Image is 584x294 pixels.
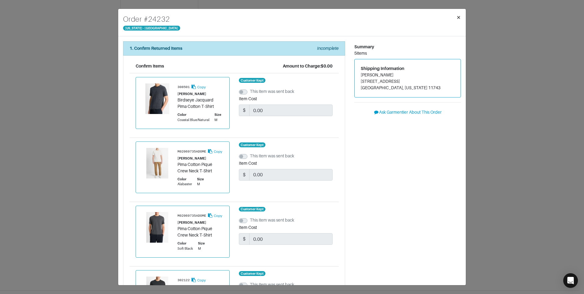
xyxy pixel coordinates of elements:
[239,169,250,181] span: $
[142,83,173,114] img: Product
[451,9,466,26] button: Close
[207,212,223,219] button: Copy
[177,221,206,224] small: [PERSON_NAME]
[239,207,266,212] span: Customer Kept
[177,182,192,187] div: Alabaster
[177,241,193,246] div: Color
[239,96,257,102] label: Item Cost
[177,285,206,289] small: [PERSON_NAME]
[177,226,223,238] div: Pima Cotton Piqué Crew Neck T-Shirt
[123,14,180,25] h4: Order # 24232
[130,46,182,51] strong: 1. Confirm Returned Items
[250,88,294,95] label: This item was sent back
[239,160,257,167] label: Item Cost
[239,233,250,245] span: $
[354,44,461,50] div: Summary
[250,217,294,223] label: This item was sent back
[197,182,204,187] div: M
[197,177,204,182] div: Size
[136,63,164,69] div: Confirm Items
[198,241,205,246] div: Size
[177,97,223,110] div: Birdseye Jacquard Pima Cotton T-Shirt
[239,78,266,83] span: Customer Kept
[177,246,193,251] div: Soft Black
[214,117,221,123] div: M
[239,142,266,147] span: Customer Kept
[214,150,222,153] small: Copy
[354,50,461,57] div: 5 items
[207,148,223,155] button: Copy
[197,85,206,89] small: Copy
[177,278,190,282] small: 302122
[177,156,206,160] small: [PERSON_NAME]
[191,83,206,90] button: Copy
[283,63,333,69] div: Amount to Charge: $0.00
[142,148,173,178] img: Product
[563,273,578,288] div: Open Intercom Messenger
[177,117,210,123] div: Coastal Blue/Natural
[177,214,206,218] small: M02069735ADOME
[123,26,180,31] span: [US_STATE] - [GEOGRAPHIC_DATA]
[317,46,339,51] em: Incomplete
[177,161,223,174] div: Pima Cotton Piqué Crew Neck T-Shirt
[177,177,192,182] div: Color
[198,246,205,251] div: M
[191,277,206,284] button: Copy
[214,112,221,117] div: Size
[214,214,222,218] small: Copy
[177,92,206,96] small: [PERSON_NAME]
[361,66,404,71] span: Shipping Information
[239,224,257,231] label: Item Cost
[197,278,206,282] small: Copy
[250,281,294,288] label: This item was sent back
[456,13,461,21] span: ×
[250,153,294,159] label: This item was sent back
[361,72,454,91] address: [PERSON_NAME] [STREET_ADDRESS] [GEOGRAPHIC_DATA], [US_STATE] 11743
[177,85,190,89] small: 308501
[142,212,173,243] img: Product
[239,105,250,116] span: $
[177,150,206,153] small: M02069735ADOME
[177,112,210,117] div: Color
[239,271,266,276] span: Customer Kept
[354,108,461,117] button: Ask Garmentier About This Order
